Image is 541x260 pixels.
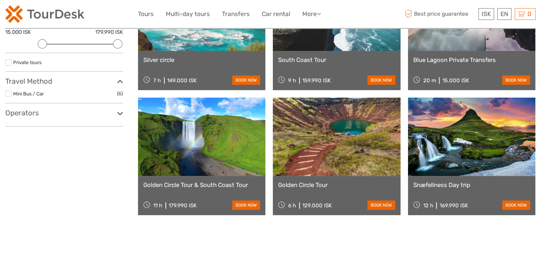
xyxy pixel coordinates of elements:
label: 179.990 ISK [95,28,123,36]
span: 20 m [423,77,436,84]
span: 7 h [153,77,161,84]
a: Car rental [262,9,290,19]
a: Tours [138,9,154,19]
span: 0 [526,10,532,17]
h3: Operators [5,109,123,117]
div: 129.000 ISK [302,202,332,209]
div: EN [497,8,511,20]
span: 6 h [288,202,296,209]
a: book now [367,201,395,210]
button: Open LiveChat chat widget [82,11,90,20]
a: Golden Circle Tour & South Coast Tour [143,181,260,188]
span: 12 h [423,202,433,209]
a: Blue Lagoon Private Transfers [413,56,530,63]
a: Multi-day tours [166,9,210,19]
div: 169.990 ISK [439,202,468,209]
div: 15.000 ISK [442,77,469,84]
a: Golden Circle Tour [278,181,395,188]
label: 15.000 ISK [5,28,31,36]
a: Snæfellness Day trip [413,181,530,188]
a: book now [502,201,530,210]
a: book now [232,201,260,210]
span: 11 h [153,202,162,209]
div: 149.000 ISK [167,77,197,84]
img: 120-15d4194f-c635-41b9-a512-a3cb382bfb57_logo_small.png [5,5,84,23]
a: Mini Bus / Car [13,91,44,97]
div: 159.990 ISK [302,77,331,84]
a: book now [232,76,260,85]
a: Silver circle [143,56,260,63]
span: 9 h [288,77,296,84]
a: Transfers [222,9,250,19]
a: South Coast Tour [278,56,395,63]
span: (6) [117,89,123,98]
a: More [302,9,321,19]
a: Private tours [13,59,42,65]
span: Best price guarantee [403,8,477,20]
p: We're away right now. Please check back later! [10,12,80,18]
a: book now [367,76,395,85]
h3: Travel Method [5,77,123,85]
div: 179.990 ISK [169,202,197,209]
span: ISK [482,10,491,17]
a: book now [502,76,530,85]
